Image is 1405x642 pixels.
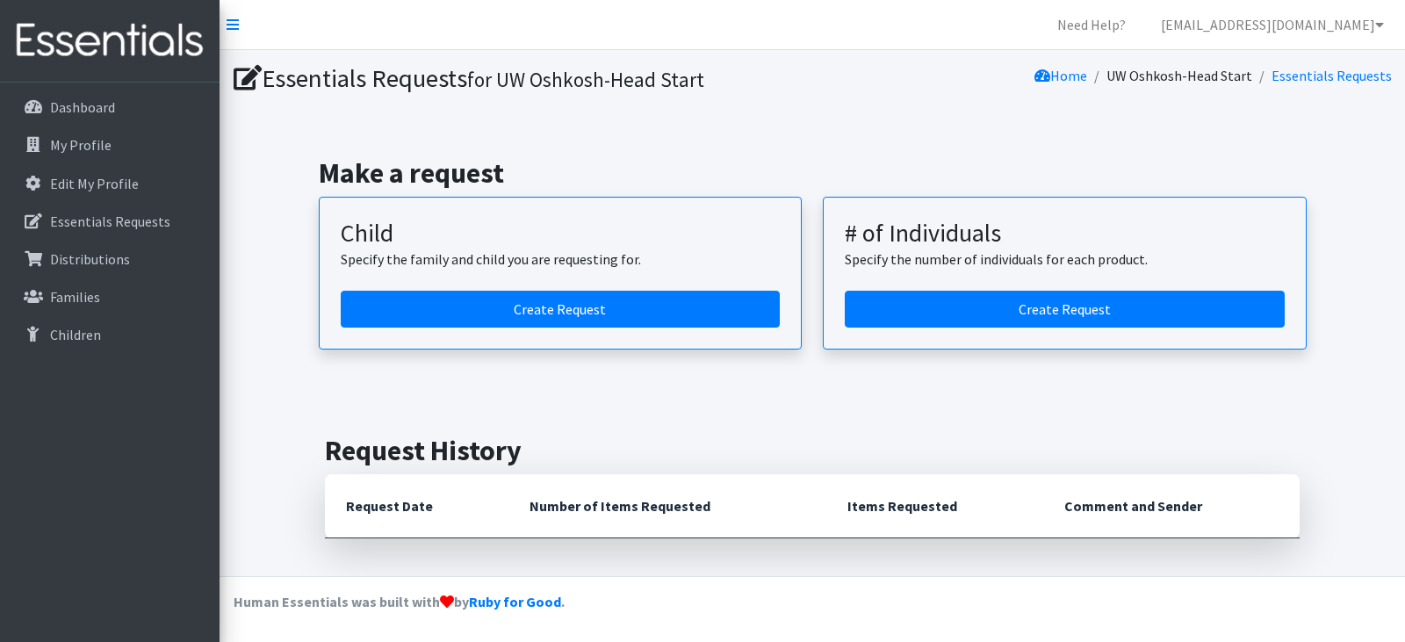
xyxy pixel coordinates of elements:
[1034,67,1087,84] a: Home
[7,242,213,277] a: Distributions
[7,317,213,352] a: Children
[341,291,781,328] a: Create a request for a child or family
[50,250,130,268] p: Distributions
[845,291,1285,328] a: Create a request by number of individuals
[1147,7,1398,42] a: [EMAIL_ADDRESS][DOMAIN_NAME]
[1043,7,1140,42] a: Need Help?
[467,67,704,92] small: for UW Oshkosh-Head Start
[7,166,213,201] a: Edit My Profile
[1106,67,1252,84] a: UW Oshkosh-Head Start
[50,326,101,343] p: Children
[319,156,1307,190] h2: Make a request
[325,474,508,538] th: Request Date
[50,213,170,230] p: Essentials Requests
[469,593,561,610] a: Ruby for Good
[341,249,781,270] p: Specify the family and child you are requesting for.
[1272,67,1392,84] a: Essentials Requests
[50,98,115,116] p: Dashboard
[508,474,826,538] th: Number of Items Requested
[50,175,139,192] p: Edit My Profile
[341,219,781,249] h3: Child
[7,127,213,162] a: My Profile
[845,219,1285,249] h3: # of Individuals
[845,249,1285,270] p: Specify the number of individuals for each product.
[7,11,213,70] img: HumanEssentials
[7,204,213,239] a: Essentials Requests
[7,279,213,314] a: Families
[234,593,565,610] strong: Human Essentials was built with by .
[826,474,1043,538] th: Items Requested
[50,288,100,306] p: Families
[50,136,112,154] p: My Profile
[1043,474,1300,538] th: Comment and Sender
[7,90,213,125] a: Dashboard
[325,434,1300,467] h2: Request History
[234,63,806,94] h1: Essentials Requests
